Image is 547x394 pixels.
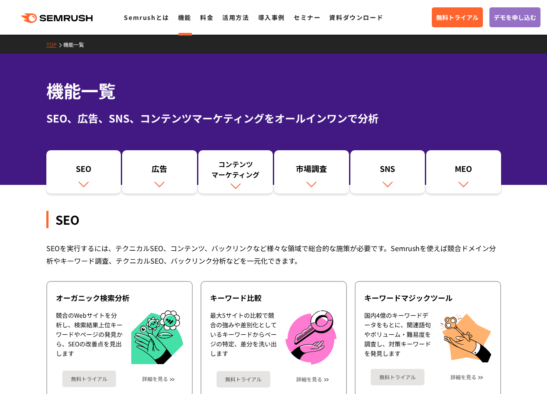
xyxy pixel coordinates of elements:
[210,293,337,303] div: キーワード比較
[450,374,476,380] a: 詳細を見る
[258,13,285,22] a: 導入事例
[198,150,273,194] a: コンテンツマーケティング
[430,163,497,178] div: MEO
[210,310,277,365] div: 最大5サイトの比較で競合の強みや差別化としているキーワードからページの特定、差分を洗い出します
[178,13,191,22] a: 機能
[122,150,197,194] a: 広告
[142,376,168,382] a: 詳細を見る
[56,310,123,365] div: 競合のWebサイトを分析し、検索結果上位キーワードやページの発見から、SEOの改善点を見出します
[222,13,249,22] a: 活用方法
[131,310,183,365] img: オーガニック検索分析
[426,150,501,194] a: MEO
[46,110,501,126] div: SEO、広告、SNS、コンテンツマーケティングをオールインワンで分析
[124,13,169,22] a: Semrushとは
[489,7,541,27] a: デモを申し込む
[432,7,483,27] a: 無料トライアル
[350,150,425,194] a: SNS
[56,293,183,303] div: オーガニック検索分析
[364,310,431,362] div: 国内4億のキーワードデータをもとに、関連語句やボリューム・難易度を調査し、対策キーワードを発見します
[494,13,536,22] span: デモを申し込む
[355,163,421,178] div: SNS
[200,13,214,22] a: 料金
[46,211,501,228] div: SEO
[126,163,193,178] div: 広告
[285,310,337,365] img: キーワード比較
[294,13,320,22] a: セミナー
[329,13,383,22] a: 資料ダウンロード
[217,371,270,388] a: 無料トライアル
[274,150,349,194] a: 市場調査
[63,41,91,48] a: 機能一覧
[436,13,479,22] span: 無料トライアル
[278,163,345,178] div: 市場調査
[364,293,492,303] div: キーワードマジックツール
[46,78,501,103] h1: 機能一覧
[440,310,492,362] img: キーワードマジックツール
[46,150,121,194] a: SEO
[296,376,322,382] a: 詳細を見る
[62,371,116,387] a: 無料トライアル
[51,163,117,178] div: SEO
[203,159,269,180] div: コンテンツ マーケティング
[371,369,424,385] a: 無料トライアル
[46,41,63,48] a: TOP
[46,242,501,267] div: SEOを実行するには、テクニカルSEO、コンテンツ、バックリンクなど様々な領域で総合的な施策が必要です。Semrushを使えば競合ドメイン分析やキーワード調査、テクニカルSEO、バックリンク分析...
